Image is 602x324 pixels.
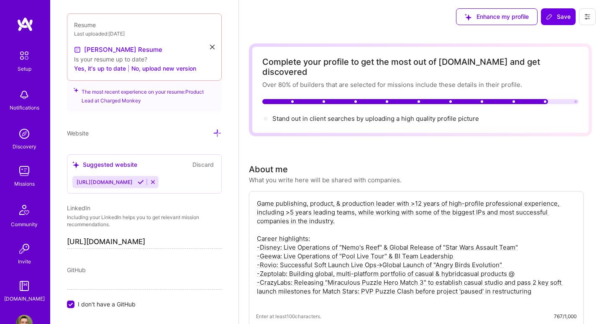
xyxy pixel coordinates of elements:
[67,214,222,228] p: Including your LinkedIn helps you to get relevant mission recommendations.
[15,47,33,64] img: setup
[210,45,215,49] i: icon Close
[11,220,38,229] div: Community
[272,114,479,123] div: Stand out in client searches by uploading a high quality profile picture
[190,160,216,169] button: Discard
[13,142,36,151] div: Discovery
[16,87,33,103] img: bell
[465,13,529,21] span: Enhance my profile
[262,80,579,89] div: Over 80% of builders that are selected for missions include these details in their profile.
[128,64,130,73] span: |
[16,278,33,294] img: guide book
[74,87,78,93] i: icon SuggestedTeams
[72,160,137,169] div: Suggested website
[554,312,576,321] div: 767/1,000
[18,64,31,73] div: Setup
[16,163,33,179] img: teamwork
[67,130,89,137] span: Website
[541,8,576,25] button: Save
[74,21,96,28] span: Resume
[16,125,33,142] img: discovery
[14,200,34,220] img: Community
[16,240,33,257] img: Invite
[256,312,321,321] span: Enter at least 100 characters.
[74,46,81,53] img: Resume
[138,179,144,185] i: Accept
[74,29,215,38] div: Last uploaded: [DATE]
[74,55,215,64] div: Is your resume up to date?
[74,45,162,55] a: [PERSON_NAME] Resume
[78,300,136,309] span: I don't have a GitHub
[77,179,133,185] span: [URL][DOMAIN_NAME]
[546,13,571,21] span: Save
[465,14,471,20] i: icon SuggestedTeams
[67,266,86,273] span: GitHub
[17,17,33,32] img: logo
[18,257,31,266] div: Invite
[249,176,402,184] div: What you write here will be shared with companies.
[150,179,156,185] i: Reject
[456,8,538,25] button: Enhance my profile
[74,64,126,74] button: Yes, it's up to date
[249,163,288,176] div: About me
[256,198,576,305] textarea: Game publishing, product, & production leader with >12 years of high-profile professional experie...
[262,57,579,77] div: Complete your profile to get the most out of [DOMAIN_NAME] and get discovered
[131,64,196,74] button: No, upload new version
[10,103,39,112] div: Notifications
[67,204,90,212] span: LinkedIn
[14,179,35,188] div: Missions
[4,294,45,303] div: [DOMAIN_NAME]
[67,76,222,112] div: The most recent experience on your resume: Product Lead at Charged Monkey
[72,161,79,168] i: icon SuggestedTeams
